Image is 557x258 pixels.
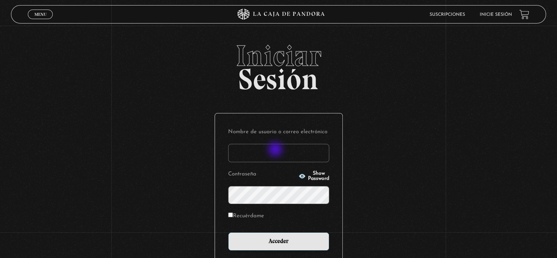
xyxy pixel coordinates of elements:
[32,18,49,23] span: Cerrar
[228,211,264,222] label: Recuérdame
[298,171,329,181] button: Show Password
[308,171,329,181] span: Show Password
[11,41,546,88] h2: Sesión
[519,10,529,19] a: View your shopping cart
[228,212,233,217] input: Recuérdame
[34,12,47,17] span: Menu
[11,41,546,70] span: Iniciar
[430,12,465,17] a: Suscripciones
[228,232,329,251] input: Acceder
[228,127,329,138] label: Nombre de usuario o correo electrónico
[480,12,512,17] a: Inicie sesión
[228,169,296,180] label: Contraseña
